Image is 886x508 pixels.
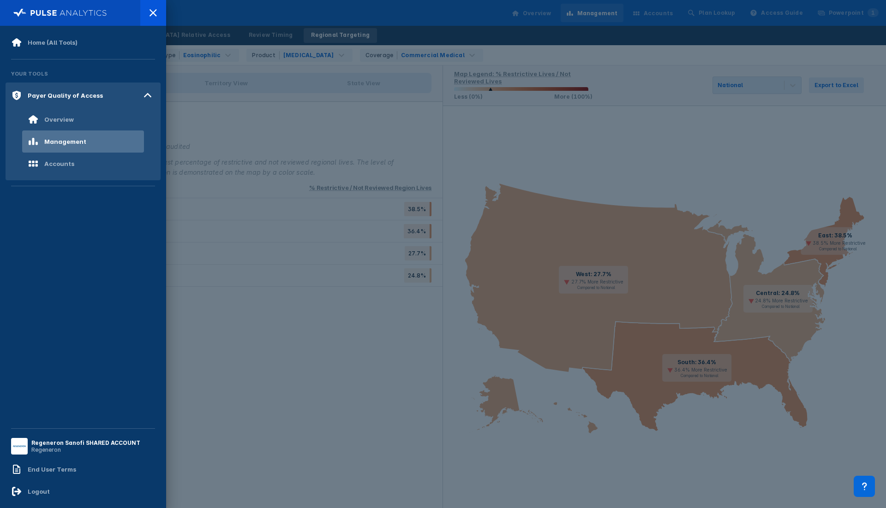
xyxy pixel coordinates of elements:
div: Management [44,138,86,145]
div: Overview [44,116,74,123]
div: Logout [28,488,50,495]
div: Contact Support [854,476,875,497]
div: Regeneron Sanofi SHARED ACCOUNT [31,439,140,446]
div: Accounts [44,160,74,167]
a: Management [6,130,161,153]
div: End User Terms [28,466,76,473]
div: Regeneron [31,446,140,453]
img: pulse-logo-full-white.svg [13,6,107,19]
a: Home (All Tools) [6,31,161,53]
div: Home (All Tools) [28,39,78,46]
img: menu button [13,440,26,453]
a: Overview [6,108,161,130]
div: Your Tools [6,65,161,83]
a: End User Terms [6,458,161,480]
a: Accounts [6,153,161,175]
div: Payer Quality of Access [28,92,103,99]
